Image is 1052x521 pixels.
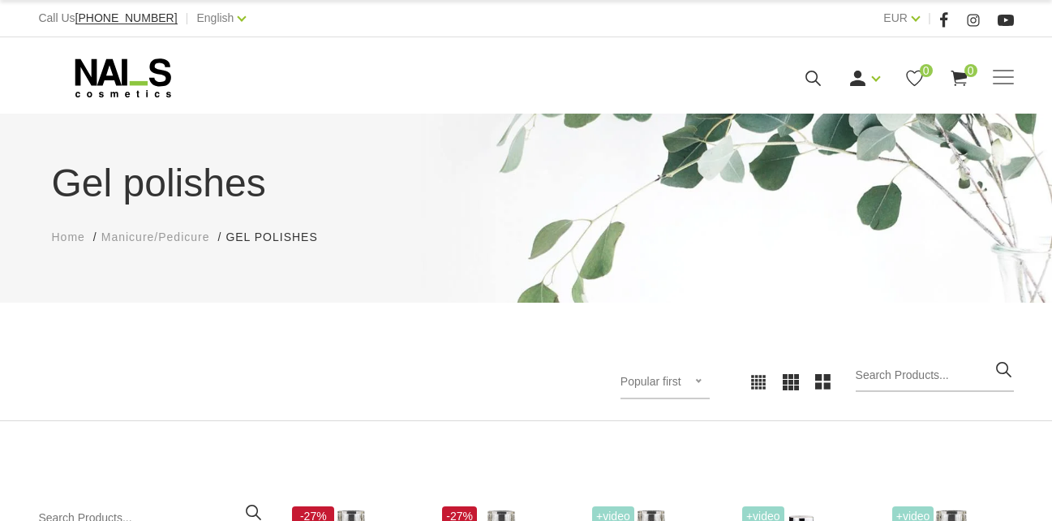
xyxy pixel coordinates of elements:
[75,12,178,24] a: [PHONE_NUMBER]
[52,229,85,246] a: Home
[186,8,189,28] span: |
[101,230,210,243] span: Manicure/Pedicure
[856,360,1014,392] input: Search Products...
[225,229,333,246] li: Gel polishes
[964,64,977,77] span: 0
[75,11,178,24] span: [PHONE_NUMBER]
[101,229,210,246] a: Manicure/Pedicure
[883,8,908,28] a: EUR
[620,375,681,388] span: Popular first
[52,230,85,243] span: Home
[52,154,1001,213] h1: Gel polishes
[904,68,925,88] a: 0
[928,8,931,28] span: |
[196,8,234,28] a: English
[38,8,177,28] div: Call Us
[920,64,933,77] span: 0
[949,68,969,88] a: 0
